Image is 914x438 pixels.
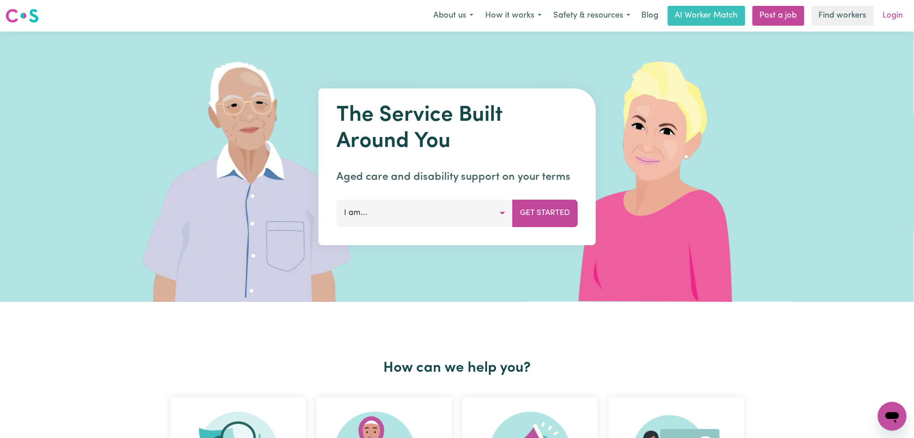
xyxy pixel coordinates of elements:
[165,360,749,377] h2: How can we help you?
[5,5,39,26] a: Careseekers logo
[547,6,636,25] button: Safety & resources
[336,200,513,227] button: I am...
[512,200,578,227] button: Get Started
[5,8,39,24] img: Careseekers logo
[877,6,909,26] a: Login
[812,6,874,26] a: Find workers
[427,6,479,25] button: About us
[878,402,907,431] iframe: Button to launch messaging window
[336,169,578,185] p: Aged care and disability support on your terms
[668,6,745,26] a: AI Worker Match
[636,6,664,26] a: Blog
[753,6,804,26] a: Post a job
[336,103,578,155] h1: The Service Built Around You
[479,6,547,25] button: How it works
